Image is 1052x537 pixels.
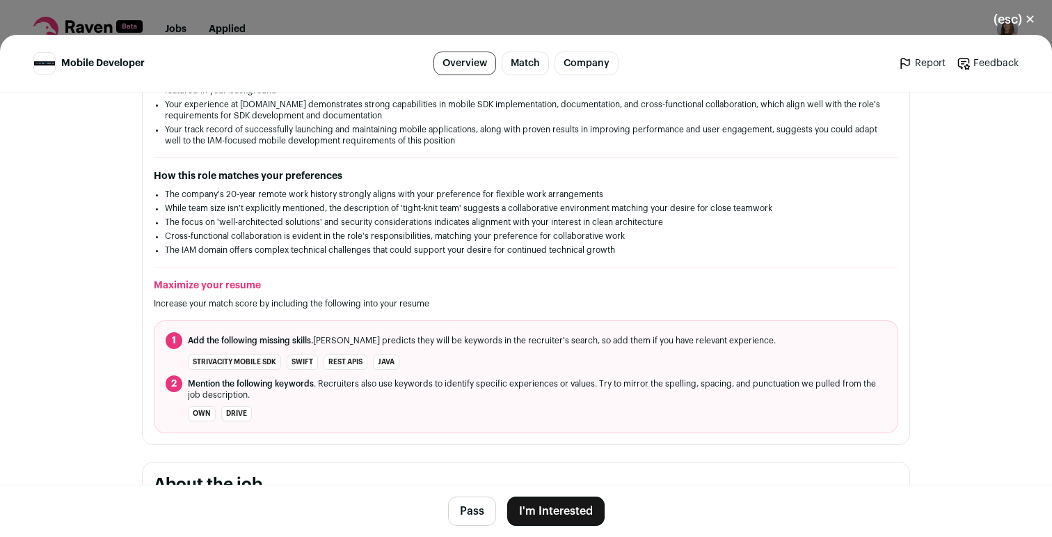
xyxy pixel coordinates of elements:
[502,52,549,75] a: Match
[165,203,887,214] li: While team size isn't explicitly mentioned, the description of 'tight-knit team' suggests a colla...
[957,56,1019,70] a: Feedback
[188,355,281,370] li: Strivacity Mobile SDK
[448,497,496,526] button: Pass
[166,332,182,349] span: 1
[221,406,252,421] li: drive
[154,279,898,293] h2: Maximize your resume
[154,474,898,496] h2: About the job
[898,56,946,70] a: Report
[165,189,887,200] li: The company's 20-year remote work history strongly aligns with your preference for flexible work ...
[165,124,887,146] li: Your track record of successfully launching and maintaining mobile applications, along with prove...
[34,61,55,65] img: 6ae3565493b33e97e1c00c8650bc5f0188fa87d026028ada4e751dde8dbd05d3.jpg
[507,497,605,526] button: I'm Interested
[324,355,367,370] li: REST APIs
[165,244,887,256] li: The IAM domain offers complex technical challenges that could support your desire for continued t...
[188,335,776,346] span: [PERSON_NAME] predicts they will be keywords in the recruiter's search, so add them if you have r...
[287,355,318,370] li: Swift
[373,355,399,370] li: Java
[188,378,886,400] span: . Recruiters also use keywords to identify specific experiences or values. Try to mirror the spel...
[977,4,1052,35] button: Close modal
[154,298,898,309] p: Increase your match score by including the following into your resume
[188,406,216,421] li: own
[166,375,182,392] span: 2
[188,380,314,388] span: Mention the following keywords
[165,217,887,228] li: The focus on 'well-architected solutions' and security considerations indicates alignment with yo...
[433,52,496,75] a: Overview
[555,52,619,75] a: Company
[61,56,145,70] span: Mobile Developer
[154,169,898,183] h2: How this role matches your preferences
[165,99,887,121] li: Your experience at [DOMAIN_NAME] demonstrates strong capabilities in mobile SDK implementation, d...
[188,336,313,345] span: Add the following missing skills.
[165,231,887,242] li: Cross-functional collaboration is evident in the role's responsibilities, matching your preferenc...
